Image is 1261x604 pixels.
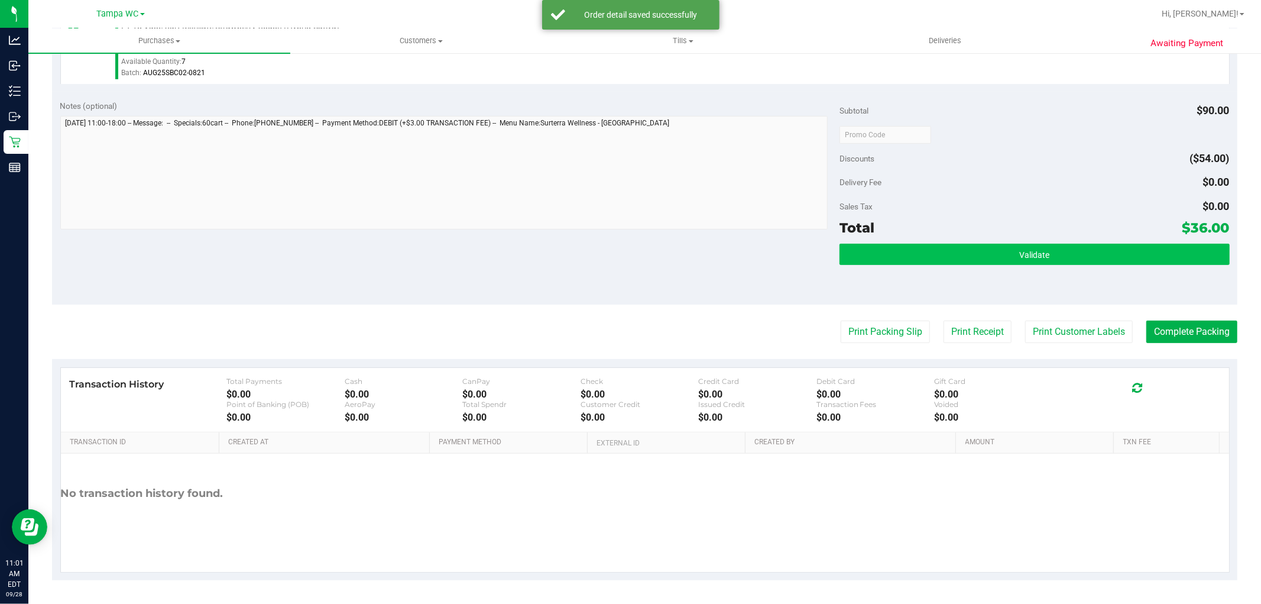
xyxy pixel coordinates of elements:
button: Validate [839,244,1229,265]
span: Sales Tax [839,202,873,211]
span: Tills [553,35,813,46]
iframe: Resource center [12,509,47,545]
span: Discounts [839,148,874,169]
a: Deliveries [814,28,1076,53]
a: Transaction ID [70,438,215,447]
div: Total Payments [226,377,344,386]
a: Created At [228,438,425,447]
div: Customer Credit [581,400,698,409]
div: $0.00 [462,412,580,423]
div: $0.00 [581,412,698,423]
div: $0.00 [698,412,816,423]
span: 7 [181,57,186,66]
span: Delivery Fee [839,177,881,187]
div: Check [581,377,698,386]
a: Amount [965,438,1110,447]
span: Customers [291,35,552,46]
span: $0.00 [1203,200,1230,212]
a: Tills [552,28,814,53]
div: Gift Card [934,377,1052,386]
div: Credit Card [698,377,816,386]
span: Tampa WC [97,9,139,19]
div: $0.00 [226,389,344,400]
span: Subtotal [839,106,868,115]
div: AeroPay [345,400,462,409]
inline-svg: Inbound [9,60,21,72]
inline-svg: Outbound [9,111,21,122]
div: $0.00 [345,389,462,400]
div: Order detail saved successfully [572,9,711,21]
div: $0.00 [581,389,698,400]
span: ($54.00) [1190,152,1230,164]
inline-svg: Retail [9,136,21,148]
span: AUG25SBC02-0821 [143,69,205,77]
div: Transaction Fees [816,400,934,409]
span: Batch: [121,69,141,77]
div: Debit Card [816,377,934,386]
span: Deliveries [913,35,977,46]
div: $0.00 [816,389,934,400]
span: Hi, [PERSON_NAME]! [1162,9,1239,18]
div: No transaction history found. [61,454,223,534]
span: Notes (optional) [60,101,118,111]
span: $36.00 [1182,219,1230,236]
span: $90.00 [1197,104,1230,117]
inline-svg: Analytics [9,34,21,46]
div: CanPay [462,377,580,386]
inline-svg: Inventory [9,85,21,97]
div: $0.00 [345,412,462,423]
div: $0.00 [226,412,344,423]
div: Available Quantity: [121,53,420,76]
div: Cash [345,377,462,386]
div: $0.00 [934,389,1052,400]
button: Print Customer Labels [1025,321,1133,343]
div: $0.00 [698,389,816,400]
button: Print Packing Slip [841,321,930,343]
div: Point of Banking (POB) [226,400,344,409]
div: $0.00 [462,389,580,400]
span: Total [839,219,874,236]
div: $0.00 [934,412,1052,423]
span: $0.00 [1203,176,1230,188]
p: 11:01 AM EDT [5,558,23,590]
inline-svg: Reports [9,162,21,173]
a: Payment Method [439,438,583,447]
span: Validate [1019,250,1049,260]
div: Issued Credit [698,400,816,409]
a: Txn Fee [1123,438,1215,447]
div: Voided [934,400,1052,409]
button: Complete Packing [1146,321,1237,343]
input: Promo Code [839,126,931,144]
p: 09/28 [5,590,23,599]
a: Customers [290,28,552,53]
button: Print Receipt [944,321,1012,343]
th: External ID [587,432,745,454]
span: Purchases [28,35,290,46]
a: Created By [754,438,951,447]
span: Awaiting Payment [1150,37,1223,50]
a: Purchases [28,28,290,53]
div: $0.00 [816,412,934,423]
div: Total Spendr [462,400,580,409]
